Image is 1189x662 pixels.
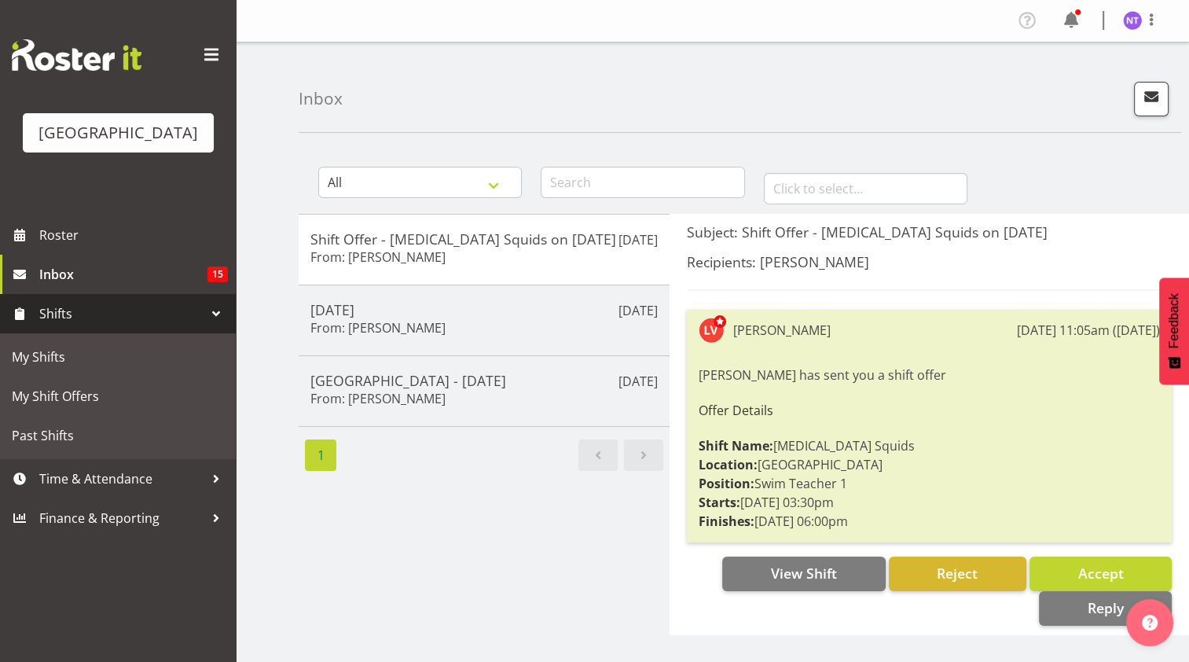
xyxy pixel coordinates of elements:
h6: From: [PERSON_NAME] [310,391,446,406]
span: Time & Attendance [39,467,204,491]
h6: Offer Details [699,403,1160,417]
div: [GEOGRAPHIC_DATA] [39,121,198,145]
span: 15 [207,267,228,282]
h5: [DATE] [310,301,658,318]
input: Click to select... [764,173,967,204]
h4: Inbox [299,90,343,108]
span: Accept [1077,564,1123,583]
h5: [GEOGRAPHIC_DATA] - [DATE] [310,372,658,389]
button: Accept [1029,557,1172,591]
strong: Finishes: [699,513,754,530]
span: Feedback [1167,293,1181,348]
a: My Shifts [4,337,232,377]
a: Previous page [578,439,618,471]
h5: Recipients: [PERSON_NAME] [687,253,1172,270]
span: Inbox [39,263,207,286]
div: [PERSON_NAME] [733,321,831,340]
span: Shifts [39,302,204,325]
button: Reply [1039,591,1172,626]
span: View Shift [771,564,837,583]
input: Search [541,167,744,198]
button: Reject [889,557,1026,591]
div: [DATE] 11:05am ([DATE]) [1017,321,1160,340]
span: My Shift Offers [12,384,224,408]
h6: From: [PERSON_NAME] [310,249,446,265]
a: Next page [624,439,663,471]
img: Rosterit website logo [12,39,141,71]
span: Reply [1087,598,1123,617]
h5: Shift Offer - [MEDICAL_DATA] Squids on [DATE] [310,230,658,248]
a: Past Shifts [4,416,232,455]
span: Roster [39,223,228,247]
p: [DATE] [618,230,658,249]
strong: Starts: [699,494,740,511]
div: [PERSON_NAME] has sent you a shift offer [MEDICAL_DATA] Squids [GEOGRAPHIC_DATA] Swim Teacher 1 [... [699,362,1160,535]
strong: Shift Name: [699,437,773,454]
h5: Subject: Shift Offer - [MEDICAL_DATA] Squids on [DATE] [687,223,1172,241]
a: My Shift Offers [4,377,232,416]
h6: From: [PERSON_NAME] [310,320,446,336]
span: Finance & Reporting [39,506,204,530]
p: [DATE] [618,372,658,391]
button: Feedback - Show survey [1159,278,1189,384]
strong: Location: [699,456,758,473]
span: Reject [937,564,978,583]
span: My Shifts [12,345,224,369]
span: Past Shifts [12,424,224,447]
img: nakita-tuuta1209.jpg [1123,11,1142,30]
strong: Position: [699,475,754,492]
button: View Shift [722,557,885,591]
img: help-xxl-2.png [1142,615,1158,631]
p: [DATE] [618,301,658,320]
img: lara-von-fintel10062.jpg [699,318,724,343]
